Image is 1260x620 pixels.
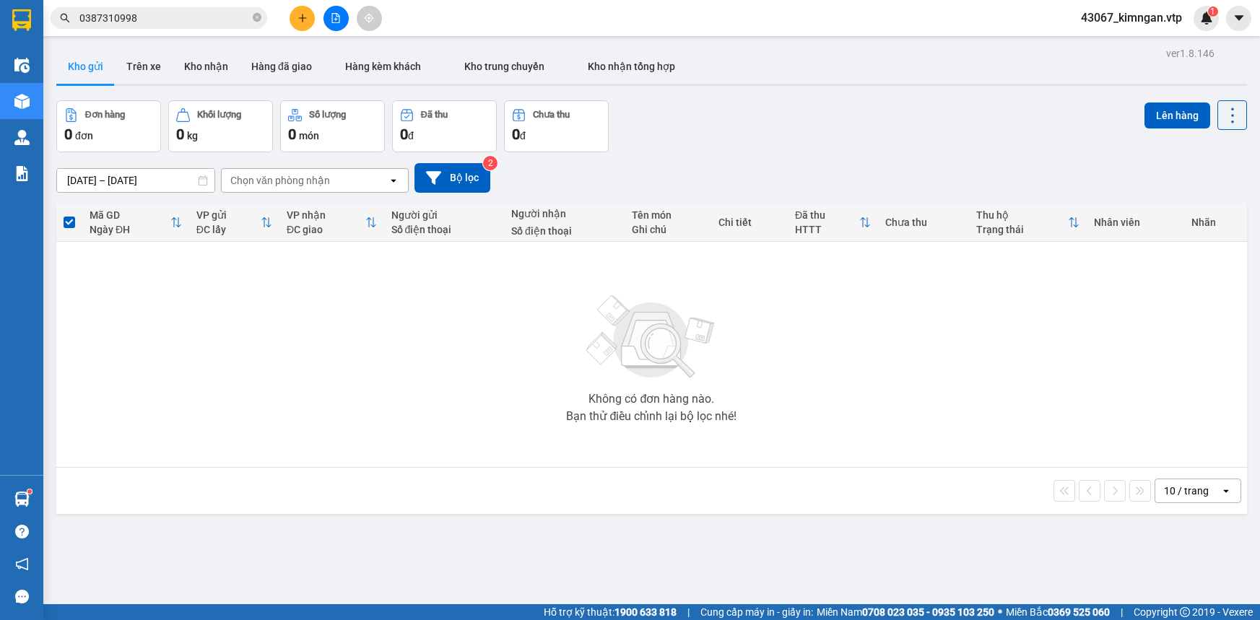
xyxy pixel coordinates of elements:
[56,49,115,84] button: Kho gửi
[27,489,32,494] sup: 1
[176,126,184,143] span: 0
[795,209,859,221] div: Đã thu
[187,130,198,141] span: kg
[60,13,70,23] span: search
[85,110,125,120] div: Đơn hàng
[632,224,704,235] div: Ghi chú
[197,110,241,120] div: Khối lượng
[64,126,72,143] span: 0
[1180,607,1190,617] span: copyright
[614,606,677,618] strong: 1900 633 818
[56,100,161,152] button: Đơn hàng0đơn
[718,217,781,228] div: Chi tiết
[687,604,690,620] span: |
[544,604,677,620] span: Hỗ trợ kỹ thuật:
[512,126,520,143] span: 0
[189,204,279,242] th: Toggle SortBy
[230,173,330,188] div: Chọn văn phòng nhận
[323,6,349,31] button: file-add
[253,12,261,25] span: close-circle
[240,49,323,84] button: Hàng đã giao
[1006,604,1110,620] span: Miền Bắc
[75,130,93,141] span: đơn
[421,110,448,120] div: Đã thu
[331,13,341,23] span: file-add
[504,100,609,152] button: Chưa thu0đ
[357,6,382,31] button: aim
[90,209,170,221] div: Mã GD
[998,609,1002,615] span: ⚪️
[1220,485,1232,497] svg: open
[90,224,170,235] div: Ngày ĐH
[408,130,414,141] span: đ
[280,100,385,152] button: Số lượng0món
[14,492,30,507] img: warehouse-icon
[511,208,617,219] div: Người nhận
[12,9,31,31] img: logo-vxr
[1166,45,1215,61] div: ver 1.8.146
[115,49,173,84] button: Trên xe
[1208,6,1218,17] sup: 1
[168,100,273,152] button: Khối lượng0kg
[788,204,878,242] th: Toggle SortBy
[392,100,497,152] button: Đã thu0đ
[388,175,399,186] svg: open
[1226,6,1251,31] button: caret-down
[309,110,346,120] div: Số lượng
[1191,217,1240,228] div: Nhãn
[520,130,526,141] span: đ
[969,204,1087,242] th: Toggle SortBy
[976,209,1069,221] div: Thu hộ
[196,209,261,221] div: VP gửi
[566,411,737,422] div: Bạn thử điều chỉnh lại bộ lọc nhé!
[1164,484,1209,498] div: 10 / trang
[14,130,30,145] img: warehouse-icon
[364,13,374,23] span: aim
[1048,606,1110,618] strong: 0369 525 060
[14,166,30,181] img: solution-icon
[82,204,189,242] th: Toggle SortBy
[700,604,813,620] span: Cung cấp máy in - giấy in:
[253,13,261,22] span: close-circle
[287,209,365,221] div: VP nhận
[588,393,714,405] div: Không có đơn hàng nào.
[414,163,490,193] button: Bộ lọc
[345,61,421,72] span: Hàng kèm khách
[1121,604,1123,620] span: |
[15,557,29,571] span: notification
[1200,12,1213,25] img: icon-new-feature
[173,49,240,84] button: Kho nhận
[464,61,544,72] span: Kho trung chuyển
[511,225,617,237] div: Số điện thoại
[632,209,704,221] div: Tên món
[288,126,296,143] span: 0
[287,224,365,235] div: ĐC giao
[862,606,994,618] strong: 0708 023 035 - 0935 103 250
[391,224,498,235] div: Số điện thoại
[196,224,261,235] div: ĐC lấy
[483,156,498,170] sup: 2
[817,604,994,620] span: Miền Nam
[57,169,214,192] input: Select a date range.
[14,58,30,73] img: warehouse-icon
[588,61,675,72] span: Kho nhận tổng hợp
[885,217,961,228] div: Chưa thu
[15,525,29,538] span: question-circle
[795,224,859,235] div: HTTT
[1069,9,1194,27] span: 43067_kimngan.vtp
[15,590,29,603] span: message
[1233,12,1246,25] span: caret-down
[1094,217,1177,228] div: Nhân viên
[400,126,408,143] span: 0
[299,130,319,141] span: món
[579,287,724,388] img: svg+xml;base64,PHN2ZyBjbGFzcz0ibGlzdC1wbHVnX19zdmciIHhtbG5zPSJodHRwOi8vd3d3LnczLm9yZy8yMDAwL3N2Zy...
[279,204,383,242] th: Toggle SortBy
[79,10,250,26] input: Tìm tên, số ĐT hoặc mã đơn
[391,209,498,221] div: Người gửi
[14,94,30,109] img: warehouse-icon
[290,6,315,31] button: plus
[976,224,1069,235] div: Trạng thái
[533,110,570,120] div: Chưa thu
[1210,6,1215,17] span: 1
[1144,102,1210,128] button: Lên hàng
